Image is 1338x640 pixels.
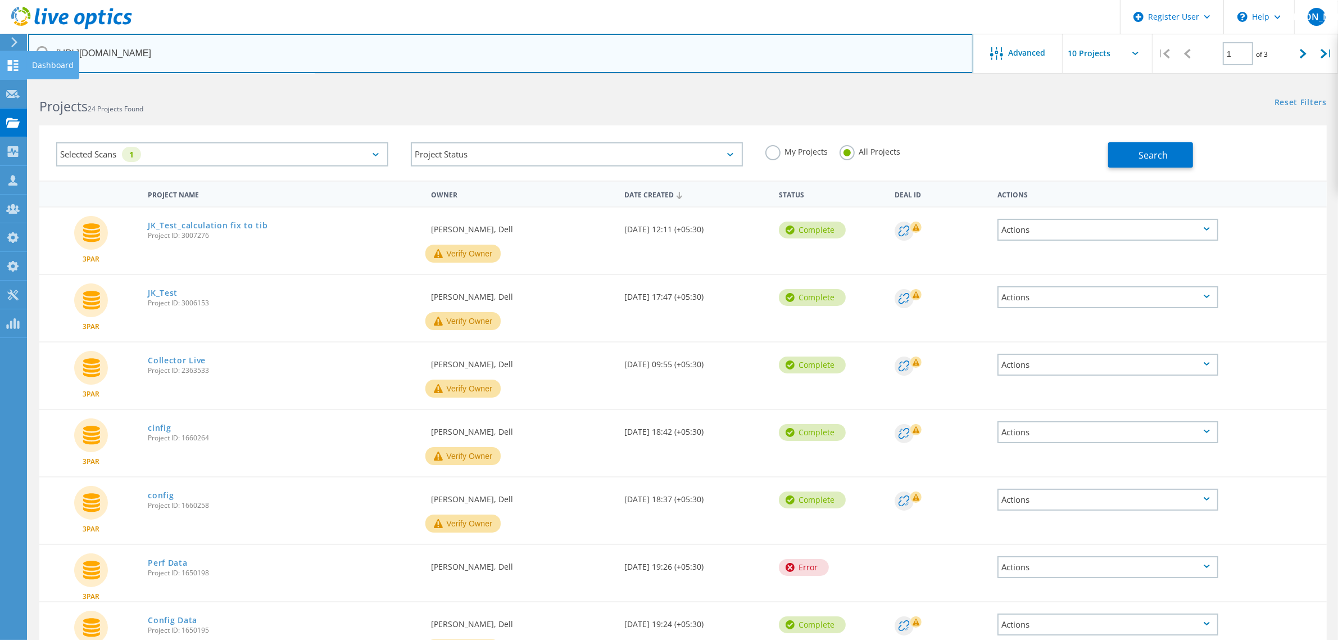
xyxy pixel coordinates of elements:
[425,342,619,380] div: [PERSON_NAME], Dell
[425,410,619,447] div: [PERSON_NAME], Dell
[148,222,267,229] a: JK_Test_calculation fix to tib
[619,342,773,380] div: [DATE] 09:55 (+05:30)
[148,424,171,432] a: cinfig
[32,61,74,69] div: Dashboard
[83,526,99,533] span: 3PAR
[619,183,773,205] div: Date Created
[779,616,846,633] div: Complete
[1108,142,1193,168] button: Search
[148,289,178,297] a: JK_Test
[992,183,1223,204] div: Actions
[619,545,773,582] div: [DATE] 19:26 (+05:30)
[122,147,141,162] div: 1
[148,435,420,441] span: Project ID: 1660264
[779,357,846,373] div: Complete
[148,502,420,509] span: Project ID: 1660258
[779,492,846,508] div: Complete
[148,570,420,576] span: Project ID: 1650198
[425,183,619,204] div: Owner
[425,245,501,263] button: Verify Owner
[425,208,619,245] div: [PERSON_NAME], Dell
[779,559,829,576] div: Error
[88,104,143,114] span: 24 Projects Found
[425,380,501,398] button: Verify Owner
[779,289,846,306] div: Complete
[56,142,388,166] div: Selected Scans
[83,391,99,398] span: 3PAR
[425,312,501,330] button: Verify Owner
[148,559,187,567] a: Perf Data
[411,142,743,166] div: Project Status
[148,616,197,624] a: Config Data
[425,275,619,312] div: [PERSON_NAME], Dell
[425,477,619,515] div: [PERSON_NAME], Dell
[997,556,1218,578] div: Actions
[889,183,992,204] div: Deal Id
[619,208,773,245] div: [DATE] 12:11 (+05:30)
[779,424,846,441] div: Complete
[1153,34,1176,74] div: |
[28,34,973,73] input: Search projects by name, owner, ID, company, etc
[765,145,828,156] label: My Projects
[997,614,1218,636] div: Actions
[425,545,619,582] div: [PERSON_NAME], Dell
[779,222,846,238] div: Complete
[619,602,773,639] div: [DATE] 19:24 (+05:30)
[619,275,773,312] div: [DATE] 17:47 (+05:30)
[425,602,619,639] div: [PERSON_NAME], Dell
[425,515,501,533] button: Verify Owner
[148,300,420,307] span: Project ID: 3006153
[1237,12,1248,22] svg: \n
[83,458,99,465] span: 3PAR
[83,256,99,263] span: 3PAR
[1274,98,1327,108] a: Reset Filters
[11,24,132,31] a: Live Optics Dashboard
[997,286,1218,308] div: Actions
[619,477,773,515] div: [DATE] 18:37 (+05:30)
[840,145,901,156] label: All Projects
[1315,34,1338,74] div: |
[997,219,1218,241] div: Actions
[997,489,1218,511] div: Actions
[1139,149,1168,161] span: Search
[148,627,420,634] span: Project ID: 1650195
[83,323,99,330] span: 3PAR
[773,183,889,204] div: Status
[148,232,420,239] span: Project ID: 3007276
[425,447,501,465] button: Verify Owner
[997,421,1218,443] div: Actions
[1256,49,1268,59] span: of 3
[997,354,1218,376] div: Actions
[83,593,99,600] span: 3PAR
[148,492,174,499] a: config
[148,357,206,364] a: Collector Live
[39,97,88,115] b: Projects
[1009,49,1046,57] span: Advanced
[619,410,773,447] div: [DATE] 18:42 (+05:30)
[148,367,420,374] span: Project ID: 2363533
[142,183,425,204] div: Project Name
